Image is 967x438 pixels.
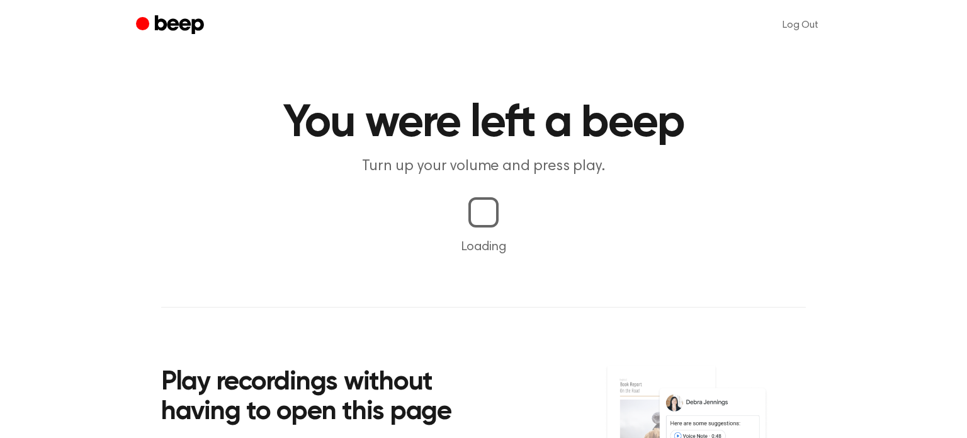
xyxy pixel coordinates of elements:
a: Log Out [770,10,831,40]
p: Turn up your volume and press play. [242,156,725,177]
h2: Play recordings without having to open this page [161,368,500,428]
a: Beep [136,13,207,38]
h1: You were left a beep [161,101,806,146]
p: Loading [15,238,952,256]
